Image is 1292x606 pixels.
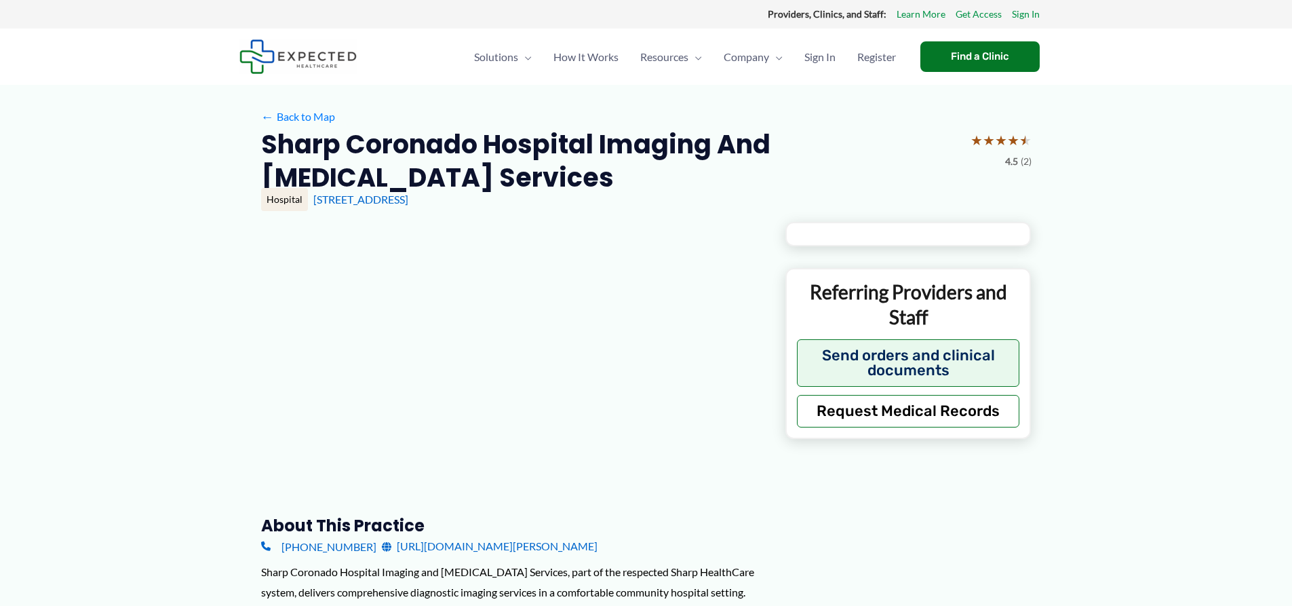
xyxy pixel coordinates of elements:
[857,33,896,81] span: Register
[1019,128,1032,153] span: ★
[846,33,907,81] a: Register
[261,515,764,536] h3: About this practice
[463,33,543,81] a: SolutionsMenu Toggle
[640,33,688,81] span: Resources
[261,188,308,211] div: Hospital
[1021,153,1032,170] span: (2)
[553,33,619,81] span: How It Works
[797,280,1020,329] p: Referring Providers and Staff
[629,33,713,81] a: ResourcesMenu Toggle
[794,33,846,81] a: Sign In
[261,128,960,195] h2: Sharp Coronado Hospital Imaging and [MEDICAL_DATA] Services
[897,5,945,23] a: Learn More
[956,5,1002,23] a: Get Access
[688,33,702,81] span: Menu Toggle
[1005,153,1018,170] span: 4.5
[543,33,629,81] a: How It Works
[768,8,886,20] strong: Providers, Clinics, and Staff:
[971,128,983,153] span: ★
[474,33,518,81] span: Solutions
[804,33,836,81] span: Sign In
[518,33,532,81] span: Menu Toggle
[724,33,769,81] span: Company
[797,395,1020,428] button: Request Medical Records
[769,33,783,81] span: Menu Toggle
[313,193,408,206] a: [STREET_ADDRESS]
[797,339,1020,387] button: Send orders and clinical documents
[995,128,1007,153] span: ★
[261,110,274,123] span: ←
[382,536,598,556] a: [URL][DOMAIN_NAME][PERSON_NAME]
[713,33,794,81] a: CompanyMenu Toggle
[261,107,335,127] a: ←Back to Map
[983,128,995,153] span: ★
[463,33,907,81] nav: Primary Site Navigation
[239,39,357,74] img: Expected Healthcare Logo - side, dark font, small
[920,41,1040,72] a: Find a Clinic
[1007,128,1019,153] span: ★
[1012,5,1040,23] a: Sign In
[261,536,376,556] a: [PHONE_NUMBER]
